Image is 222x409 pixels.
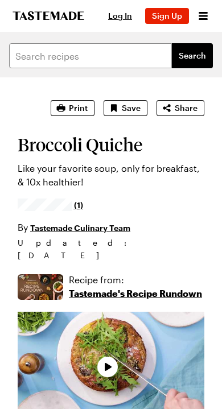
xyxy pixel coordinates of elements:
span: Print [69,102,88,114]
p: Tastemade's Recipe Rundown [69,287,202,300]
button: Log In [102,8,138,24]
a: Recipe from:Tastemade's Recipe Rundown [69,273,202,300]
button: Open menu [196,9,211,23]
span: Save [122,102,141,114]
button: Save recipe [104,100,147,116]
img: Show where recipe is used [18,274,63,300]
span: Share [175,102,198,114]
span: Updated : [DATE] [18,237,204,262]
a: Tastemade Culinary Team [30,221,130,234]
button: Play Video [97,357,118,377]
a: To Tastemade Home Page [11,11,85,20]
p: Recipe from: [69,273,202,287]
button: Sign Up [145,8,189,24]
span: Sign Up [152,11,182,20]
h1: Broccoli Quiche [18,134,204,155]
button: Print [51,100,94,116]
span: Search [179,50,206,61]
button: Share [157,100,204,116]
button: filters [172,43,213,68]
span: Log In [108,11,132,20]
span: (1) [74,199,83,210]
a: 5/5 stars from 1 reviews [18,200,83,209]
p: Like your favorite soup, only for breakfast, & 10x healthier! [18,162,204,189]
input: Search recipes [9,43,172,68]
p: By [18,221,130,234]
